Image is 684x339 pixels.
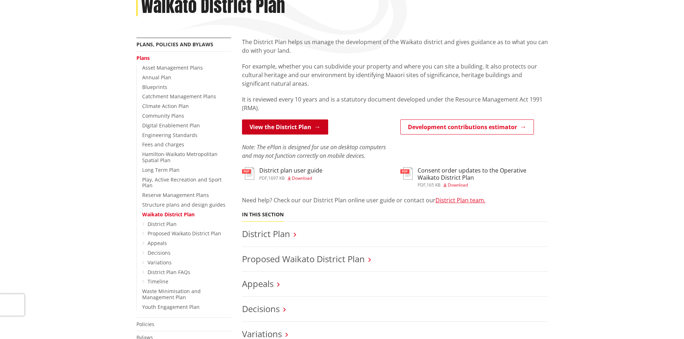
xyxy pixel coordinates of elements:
a: Proposed Waikato District Plan [242,253,365,265]
span: pdf [259,175,267,181]
a: Waste Minimisation and Management Plan [142,288,201,301]
span: Download [292,175,312,181]
h5: In this section [242,212,284,218]
a: Structure plans and design guides [142,201,225,208]
a: View the District Plan [242,119,328,135]
a: District Plan [242,228,290,240]
a: District Plan FAQs [148,269,190,276]
em: Note: The ePlan is designed for use on desktop computers and may not function correctly on mobile... [242,143,386,160]
a: Decisions [148,249,171,256]
a: Plans [136,55,150,61]
a: Annual Plan [142,74,171,81]
a: Reserve Management Plans [142,192,209,198]
a: District plan user guide pdf,1697 KB Download [242,167,322,180]
a: Play, Active Recreation and Sport Plan [142,176,222,189]
a: Appeals [242,278,274,289]
a: Youth Engagement Plan [142,303,200,310]
p: For example, whether you can subdivide your property and where you can site a building. It also p... [242,62,548,88]
a: Long Term Plan [142,166,180,173]
a: Climate Action Plan [142,103,189,109]
img: document-pdf.svg [400,167,413,180]
p: The District Plan helps us manage the development of the Waikato district and gives guidance as t... [242,38,548,55]
a: Digital Enablement Plan [142,122,200,129]
a: District Plan team. [436,196,485,204]
span: 1697 KB [268,175,285,181]
h3: District plan user guide [259,167,322,174]
a: Variations [148,259,172,266]
img: document-pdf.svg [242,167,254,180]
a: Timeline [148,278,168,285]
a: Asset Management Plans [142,64,203,71]
p: It is reviewed every 10 years and is a statutory document developed under the Resource Management... [242,95,548,112]
div: , [418,183,548,187]
a: Development contributions estimator [400,119,534,135]
span: 165 KB [427,182,441,188]
span: pdf [418,182,425,188]
a: Appeals [148,240,167,246]
a: Fees and charges [142,141,184,148]
a: Policies [136,321,154,328]
a: Proposed Waikato District Plan [148,230,221,237]
a: Community Plans [142,112,184,119]
div: , [259,176,322,180]
iframe: Messenger Launcher [651,309,677,335]
h3: Consent order updates to the Operative Waikato District Plan [418,167,548,181]
a: Catchment Management Plans [142,93,216,100]
p: Need help? Check our our District Plan online user guide or contact our [242,196,548,204]
a: Engineering Standards [142,132,197,138]
a: Decisions [242,303,280,315]
a: Waikato District Plan [142,211,195,218]
a: Hamilton-Waikato Metropolitan Spatial Plan [142,151,218,164]
a: Consent order updates to the Operative Waikato District Plan pdf,165 KB Download [400,167,548,187]
a: Plans, policies and bylaws [136,41,213,48]
a: Blueprints [142,84,167,90]
span: Download [448,182,468,188]
a: District Plan [148,221,177,227]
